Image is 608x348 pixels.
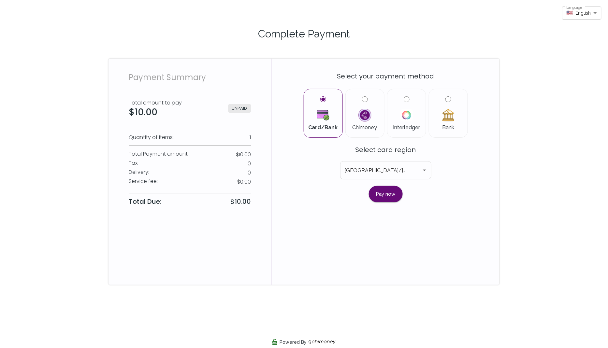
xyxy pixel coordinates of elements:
[238,178,251,186] p: $0.00
[248,169,251,177] p: 0
[400,109,413,122] img: Interledger
[129,177,158,185] p: Service fee :
[567,5,582,10] label: Language
[393,96,421,130] label: Interledger
[129,133,174,141] p: Quantity of items:
[231,197,251,206] p: $10.00
[129,159,139,167] p: Tax :
[369,186,403,202] button: Pay now
[129,99,182,107] p: Total amount to pay
[236,151,251,159] p: $10.00
[445,96,451,102] input: BankBank
[129,168,150,176] p: Delivery :
[434,96,462,130] label: Bank
[129,72,251,83] p: Payment Summary
[442,109,455,122] img: Bank
[250,133,251,141] p: 1
[362,96,368,102] input: ChimoneyChimoney
[228,104,251,113] span: UNPAID
[129,107,182,118] h3: $10.00
[288,71,484,81] p: Select your payment method
[340,145,431,155] p: Select card region
[420,166,429,175] button: Open
[129,197,162,206] p: Total Due:
[317,109,329,122] img: Card/Bank
[562,7,601,19] div: 🇺🇸English
[248,160,251,168] p: 0
[567,10,573,16] span: 🇺🇸
[358,109,371,122] img: Chimoney
[309,96,337,130] label: Card/Bank
[576,10,591,16] span: English
[129,150,189,158] p: Total Payment amount :
[404,96,410,102] input: InterledgerInterledger
[351,96,379,130] label: Chimoney
[320,96,326,102] input: Card/BankCard/Bank
[116,26,492,42] p: Complete Payment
